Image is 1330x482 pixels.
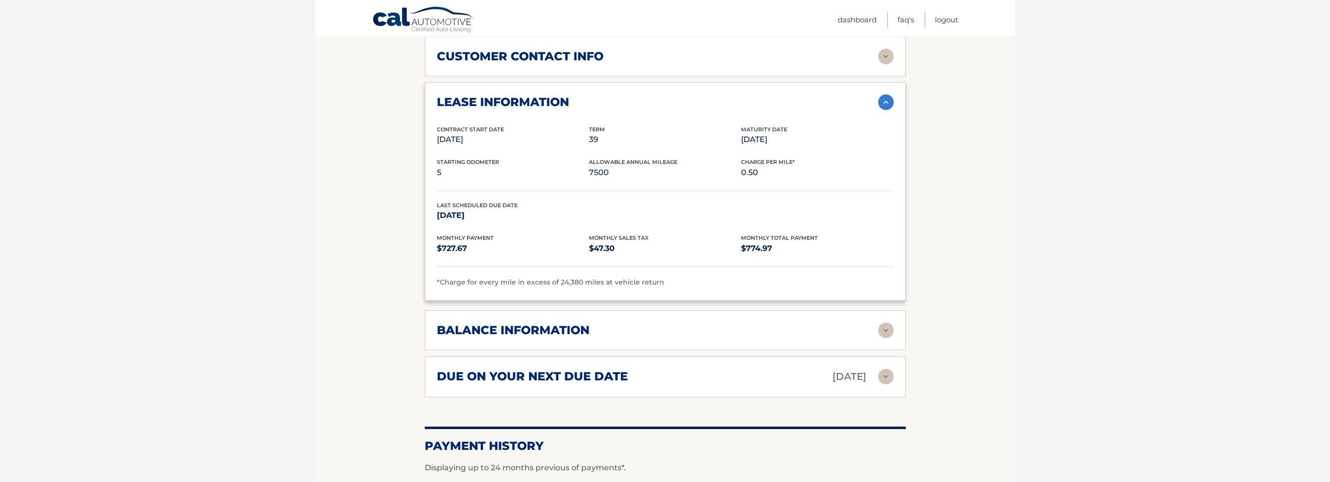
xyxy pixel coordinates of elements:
[425,439,906,453] h2: Payment History
[838,12,877,28] a: Dashboard
[741,242,893,255] p: $774.97
[741,234,818,241] span: Monthly Total Payment
[589,126,605,133] span: Term
[741,133,893,146] p: [DATE]
[878,94,894,110] img: accordion-active.svg
[437,126,504,133] span: Contract Start Date
[589,234,649,241] span: Monthly Sales Tax
[437,369,628,384] h2: due on your next due date
[437,95,569,109] h2: lease information
[437,49,604,64] h2: customer contact info
[437,202,518,209] span: Last Scheduled Due Date
[437,323,589,338] h2: balance information
[589,159,677,165] span: Allowable Annual Mileage
[589,242,741,255] p: $47.30
[437,133,589,146] p: [DATE]
[589,166,741,179] p: 7500
[878,369,894,384] img: accordion-rest.svg
[741,159,795,165] span: Charge Per Mile*
[878,49,894,64] img: accordion-rest.svg
[878,322,894,338] img: accordion-rest.svg
[425,462,906,474] p: Displaying up to 24 months previous of payments*.
[741,126,787,133] span: Maturity Date
[437,166,589,179] p: 5
[437,278,664,286] span: *Charge for every mile in excess of 24,380 miles at vehicle return
[437,209,589,222] p: [DATE]
[935,12,958,28] a: Logout
[589,133,741,146] p: 39
[832,368,866,385] p: [DATE]
[372,6,474,35] a: Cal Automotive
[437,234,494,241] span: Monthly Payment
[437,159,499,165] span: Starting Odometer
[898,12,914,28] a: FAQ's
[741,166,893,179] p: 0.50
[437,242,589,255] p: $727.67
